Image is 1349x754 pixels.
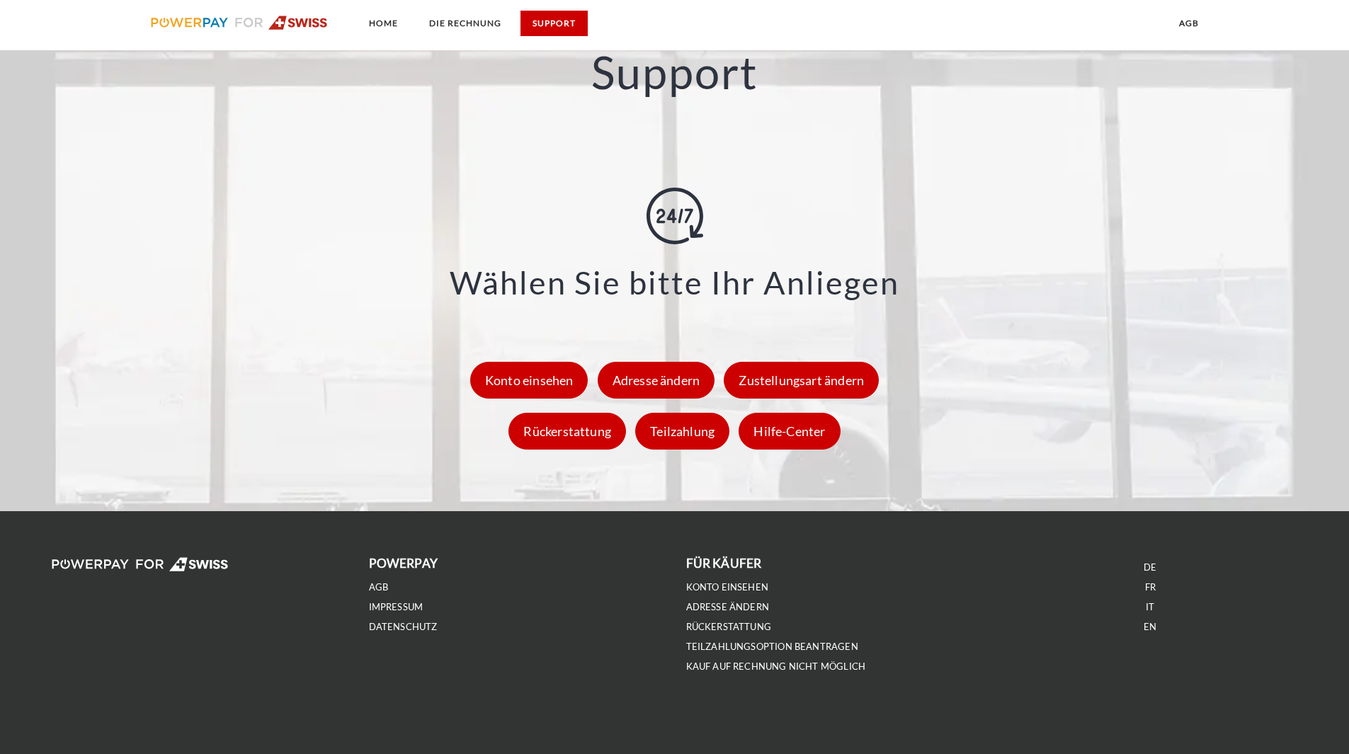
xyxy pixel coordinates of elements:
a: IT [1146,601,1154,613]
a: Kauf auf Rechnung nicht möglich [686,661,866,673]
a: SUPPORT [520,11,588,36]
a: Hilfe-Center [735,423,843,439]
a: Konto einsehen [467,372,592,388]
a: IMPRESSUM [369,601,423,613]
a: FR [1145,581,1156,593]
a: DE [1144,561,1156,573]
a: Rückerstattung [505,423,630,439]
a: EN [1144,621,1156,633]
a: Konto einsehen [686,581,769,593]
a: Adresse ändern [686,601,770,613]
a: Zustellungsart ändern [720,372,882,388]
a: DIE RECHNUNG [417,11,513,36]
b: POWERPAY [369,556,438,571]
a: DATENSCHUTZ [369,621,438,633]
img: logo-swiss-white.svg [52,557,229,571]
h2: Support [67,45,1282,101]
a: Home [357,11,410,36]
a: Teilzahlung [632,423,733,439]
div: Konto einsehen [470,362,588,399]
a: agb [1167,11,1211,36]
div: Adresse ändern [598,362,715,399]
img: online-shopping.svg [647,188,703,244]
a: agb [369,581,389,593]
a: Adresse ändern [594,372,719,388]
img: logo-swiss.svg [151,16,329,30]
a: Teilzahlungsoption beantragen [686,641,858,653]
h3: Wählen Sie bitte Ihr Anliegen [85,267,1264,299]
div: Rückerstattung [508,413,626,450]
b: FÜR KÄUFER [686,556,762,571]
div: Teilzahlung [635,413,729,450]
div: Hilfe-Center [739,413,840,450]
a: Rückerstattung [686,621,772,633]
div: Zustellungsart ändern [724,362,879,399]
